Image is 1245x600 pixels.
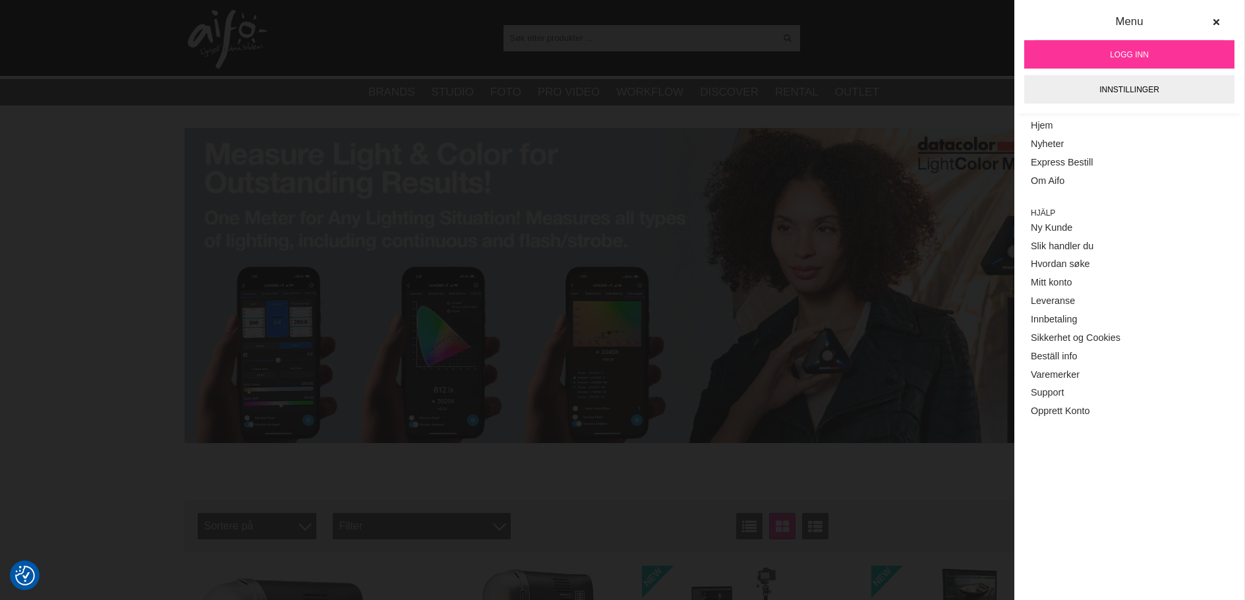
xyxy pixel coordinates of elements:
[1024,40,1234,69] a: Logg inn
[616,84,683,101] a: Workflow
[333,513,511,539] div: Filter
[1031,154,1228,172] a: Express Bestill
[1031,366,1228,384] a: Varemerker
[1024,75,1234,104] a: Innstillinger
[1031,402,1228,421] a: Opprett Konto
[15,566,35,585] img: Revisit consent button
[1031,329,1228,347] a: Sikkerhet og Cookies
[700,84,759,101] a: Discover
[1031,292,1228,311] a: Leveranse
[368,84,415,101] a: Brands
[504,28,776,47] input: Søk etter produkter ...
[1031,255,1228,274] a: Hvordan søke
[736,513,763,539] a: Vis liste
[1031,311,1228,329] a: Innbetaling
[1031,172,1228,191] a: Om Aifo
[1031,207,1228,219] span: Hjälp
[769,513,796,539] a: Vindusvisning
[1034,13,1225,40] div: Menu
[1031,347,1228,366] a: Beställ info
[1110,49,1149,61] span: Logg inn
[1031,384,1228,402] a: Support
[802,513,828,539] a: Utvidet liste
[835,84,879,101] a: Outlet
[1031,117,1228,135] a: Hjem
[490,84,521,101] a: Foto
[538,84,600,101] a: Pro Video
[15,564,35,587] button: Samtykkepreferanser
[185,128,1061,443] img: Ad:005 banner-datac-lcm200-1390x.jpg
[432,84,474,101] a: Studio
[1031,237,1228,255] a: Slik handler du
[1031,219,1228,237] a: Ny Kunde
[1031,135,1228,154] a: Nyheter
[198,513,316,539] span: Sortere på
[775,84,819,101] a: Rental
[1031,274,1228,292] a: Mitt konto
[188,10,267,69] img: logo.png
